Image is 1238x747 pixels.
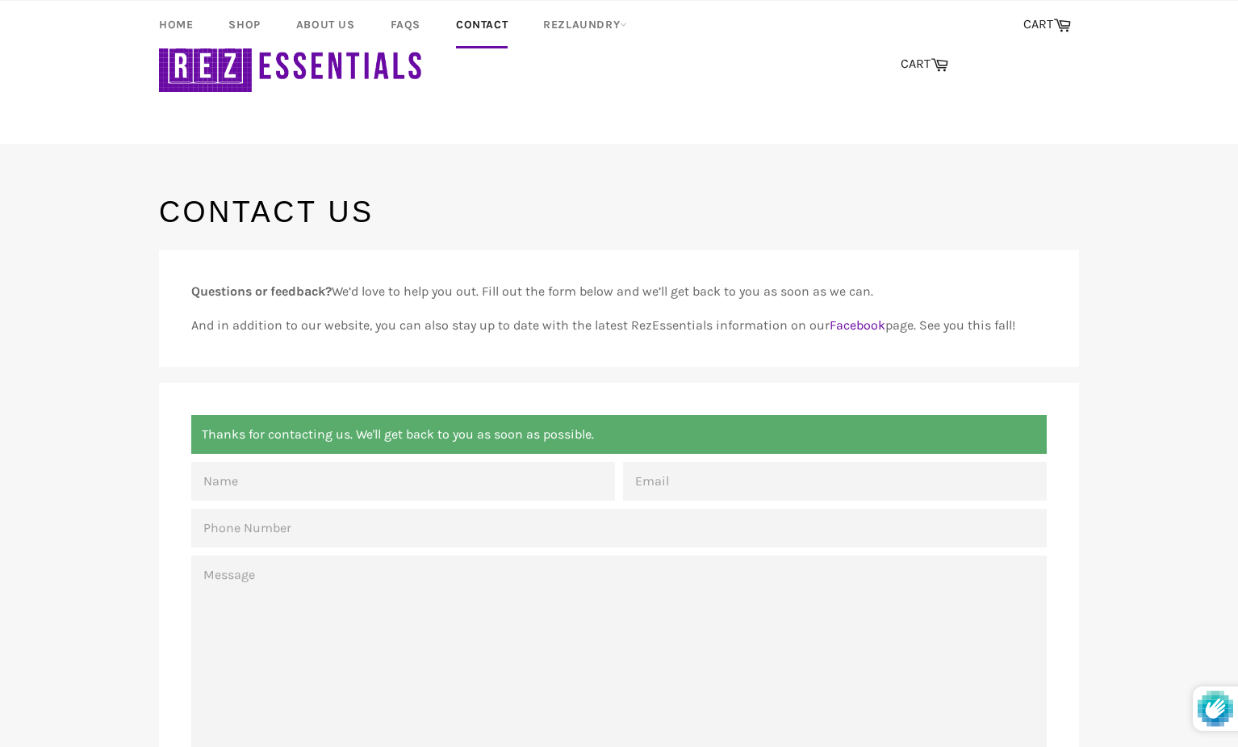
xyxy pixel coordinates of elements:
a: Facebook [830,317,885,333]
input: Phone Number [191,509,1047,548]
img: RezEssentials [159,34,425,96]
a: FAQs [374,1,437,48]
span: And in addition to our website, you can also stay up to date with the latest RezEssentials inform... [191,317,1015,333]
input: Email [623,462,1047,501]
a: RezLaundry [527,1,643,48]
span: We’d love to help you out. Fill out the form below and we’ll get back to you as soon as we can. [191,283,873,299]
a: CART [1015,8,1079,42]
strong: Questions or feedback? [191,283,332,299]
p: Thanks for contacting us. We'll get back to you as soon as possible. [191,415,1047,454]
a: Home [143,1,209,48]
h1: Contact Us [159,192,1079,233]
a: Contact [440,1,524,48]
a: About Us [280,1,371,48]
img: Protected by hCaptcha [1198,686,1233,731]
a: CART [893,48,956,82]
input: Name [191,462,615,501]
a: Shop [212,1,276,48]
